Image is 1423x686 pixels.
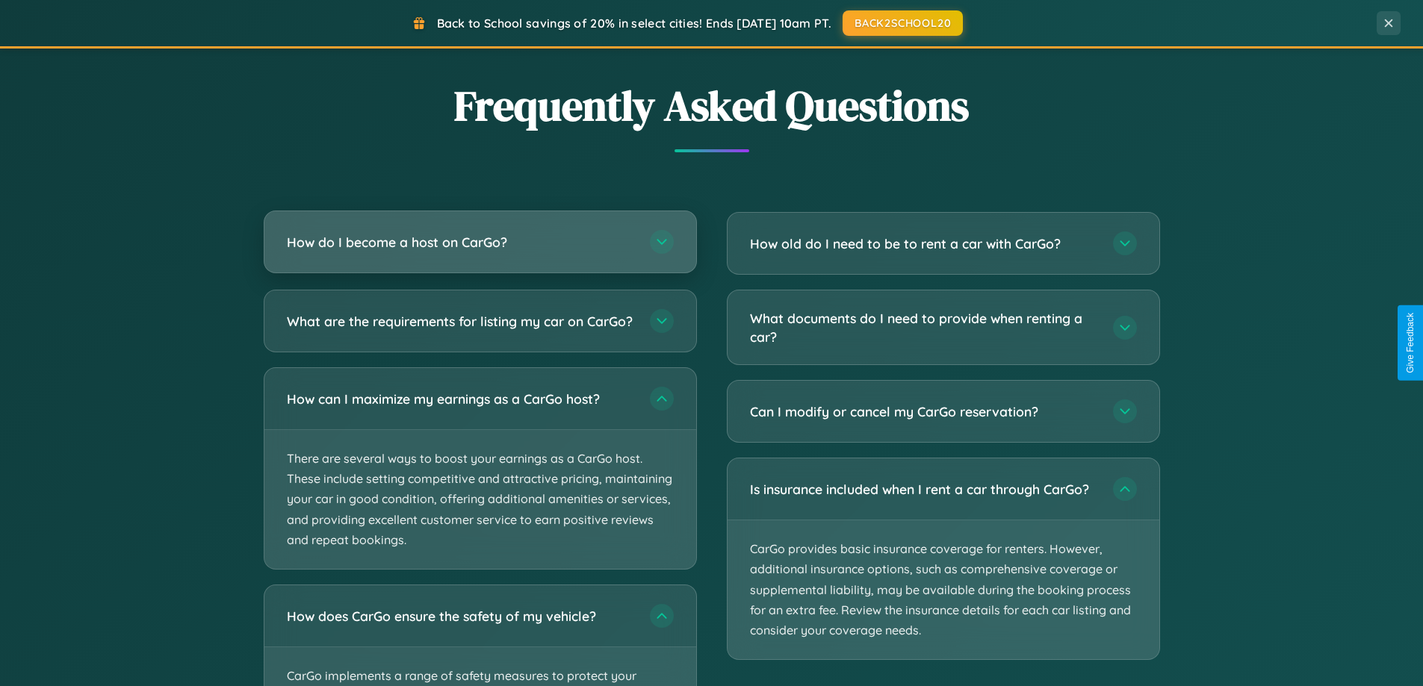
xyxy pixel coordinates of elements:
h3: What are the requirements for listing my car on CarGo? [287,312,635,331]
h3: What documents do I need to provide when renting a car? [750,309,1098,346]
p: There are several ways to boost your earnings as a CarGo host. These include setting competitive ... [264,430,696,569]
button: BACK2SCHOOL20 [843,10,963,36]
h3: How do I become a host on CarGo? [287,233,635,252]
h3: How old do I need to be to rent a car with CarGo? [750,234,1098,253]
div: Give Feedback [1405,313,1416,373]
p: CarGo provides basic insurance coverage for renters. However, additional insurance options, such ... [728,520,1159,659]
h3: Is insurance included when I rent a car through CarGo? [750,480,1098,499]
h3: How does CarGo ensure the safety of my vehicle? [287,607,635,626]
h3: How can I maximize my earnings as a CarGo host? [287,390,635,408]
span: Back to School savings of 20% in select cities! Ends [DATE] 10am PT. [437,16,831,31]
h2: Frequently Asked Questions [264,77,1160,134]
h3: Can I modify or cancel my CarGo reservation? [750,402,1098,421]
